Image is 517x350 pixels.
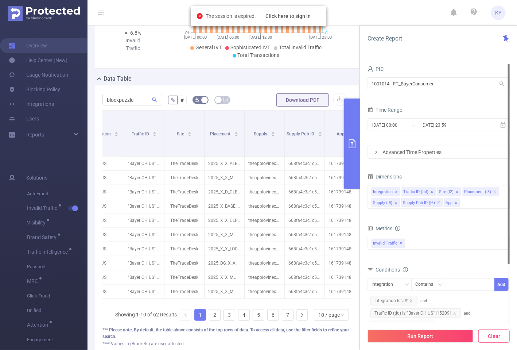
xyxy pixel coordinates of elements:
[27,220,48,225] span: Visibility
[309,35,332,40] tspan: [DATE] 23:00
[285,214,324,227] p: 668fa4c3c1c5a7032115e92f12298156
[177,131,185,136] span: Site
[9,53,67,68] a: Help Center (New)
[446,198,452,208] div: App
[210,131,232,136] span: Placement
[26,132,44,138] span: Reports
[171,97,175,103] span: %
[194,309,206,321] li: 1
[238,309,250,321] li: 4
[234,131,238,135] div: Sort
[368,299,464,316] span: and
[84,171,124,185] p: JS
[454,201,458,205] i: icon: close
[164,270,204,284] p: TheTradeDesk
[27,303,88,318] span: Unified
[245,228,284,242] p: theapplovinexchange
[27,332,88,347] span: Engagement
[372,278,398,291] div: Integration
[463,187,499,196] li: Placement (l3)
[115,309,177,321] li: Showing 1-10 of 62 Results
[296,309,308,321] li: Next Page
[372,120,431,130] input: Start date
[132,131,150,136] span: Traffic ID
[478,330,510,343] button: Clear
[185,31,190,35] tspan: 0%
[245,171,284,185] p: theapplovinexchange
[464,187,491,197] div: Placement (l3)
[494,278,509,291] button: Add
[195,45,222,50] span: General IVT
[271,134,275,136] i: icon: caret-down
[27,289,88,303] span: Click Fraud
[285,270,324,284] p: 668fa4c3c1c5a7032115e92f12298156
[153,131,157,133] i: icon: caret-up
[285,171,324,185] p: 668fa4c3c1c5a7032115e92f12298156
[84,228,124,242] p: JS
[285,157,324,170] p: 668fa4c3c1c5a7032115e92f12298156
[245,242,284,256] p: theapplovinexchange
[370,308,461,318] span: Traffic ID (tid) Is '"Bayer CH US" [15209]'
[493,190,497,195] i: icon: close
[217,35,239,40] tspan: [DATE] 06:00
[195,97,199,102] i: icon: bg-colors
[372,187,400,196] li: Integration
[124,270,164,284] p: "Bayer CH US" [15209]
[267,309,279,321] li: 6
[279,45,322,50] span: Total Invalid Traffic
[403,267,408,272] i: icon: info-circle
[245,199,284,213] p: theapplovinexchange
[325,214,365,227] p: 1617391485 (com.blockpuzzle.us.ios)
[400,239,403,248] span: ✕
[188,131,192,133] i: icon: caret-up
[271,131,275,135] div: Sort
[285,242,324,256] p: 668fa4c3c1c5a7032115e92f12298156
[124,171,164,185] p: "Bayer CH US" [15209]
[195,309,206,320] a: 1
[205,228,244,242] p: 2025_X_X_MLFB_D_FIBER-SUPPLEMENT-CATEGORY-BUYERS_Al_P_TTD_320x50 [9109510]
[187,131,192,135] div: Sort
[368,107,402,113] span: Time Range
[102,327,352,340] div: *** Please note, By default, the table above consists of the top rows of data. To access all data...
[394,190,398,195] i: icon: close
[124,256,164,270] p: "Bayer CH US" [15209]
[373,198,392,208] div: Supply (l5)
[372,198,400,207] li: Supply (l5)
[164,228,204,242] p: TheTradeDesk
[197,13,203,19] i: icon: close-circle
[455,190,459,195] i: icon: close
[268,309,279,320] a: 6
[180,97,184,103] span: #
[164,242,204,256] p: TheTradeDesk
[325,270,365,284] p: 1617391485 (com.blockpuzzle.us.ios)
[188,134,192,136] i: icon: caret-down
[340,313,345,318] i: icon: down
[318,131,322,133] i: icon: caret-up
[27,235,59,240] span: Brand Safety
[27,249,70,254] span: Traffic Intelligence
[84,199,124,213] p: JS
[124,199,164,213] p: "Bayer CH US" [15209]
[183,313,188,317] i: icon: left
[124,242,164,256] p: "Bayer CH US" [15209]
[124,214,164,227] p: "Bayer CH US" [15209]
[164,256,204,270] p: TheTradeDesk
[205,242,244,256] p: 2025_X_X_LOC_D_X_Al_P_TTD_320x50 [9116037]
[27,205,60,211] span: Invalid Traffic
[205,157,244,170] p: 2025_X_X_ALB_D_X_Al_P_TTD_320x50 [9042326]
[238,309,249,320] a: 4
[402,187,436,196] li: Traffic ID (tid)
[234,131,238,133] i: icon: caret-up
[282,309,293,320] a: 7
[368,66,373,72] i: icon: user
[253,309,264,321] li: 5
[164,285,204,299] p: TheTradeDesk
[287,131,316,136] span: Supply Pub ID
[9,38,47,53] a: Overview
[245,157,284,170] p: theapplovinexchange
[8,6,80,21] img: Protected Media
[276,93,329,107] button: Download PDF
[430,190,434,195] i: icon: close
[395,226,400,231] i: icon: info-circle
[325,256,365,270] p: 1617391485 (com.blockpuzzle.us.ios)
